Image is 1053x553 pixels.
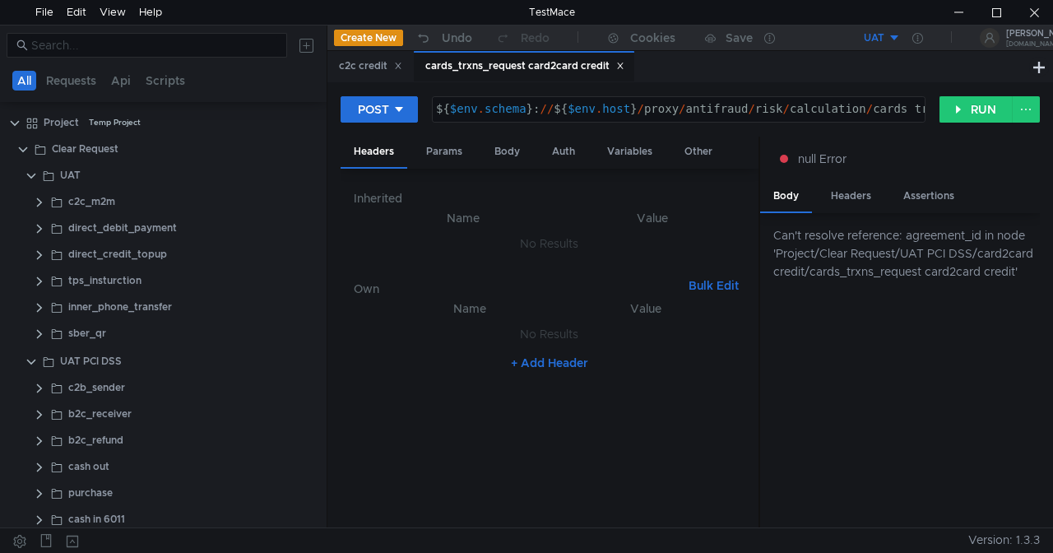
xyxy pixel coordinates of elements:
div: cash in 6011 [68,507,125,532]
div: Variables [594,137,666,167]
span: null Error [798,150,847,168]
button: Create New [334,30,403,46]
div: cash out [68,454,109,479]
button: All [12,71,36,91]
h6: Inherited [354,188,745,208]
th: Value [559,208,745,228]
button: Requests [41,71,101,91]
button: UAT [786,25,901,51]
div: Other [671,137,726,167]
div: tps_insturction [68,268,141,293]
div: Body [760,181,812,213]
div: Headers [341,137,407,169]
button: Api [106,71,136,91]
span: Version: 1.3.3 [968,528,1040,552]
div: Params [413,137,475,167]
button: + Add Header [504,353,595,373]
input: Search... [31,36,277,54]
div: Headers [818,181,884,211]
div: direct_debit_payment [68,216,177,240]
div: Can't resolve reference: agreement_id in node 'Project/Clear Request/UAT PCI DSS/card2card credit... [773,226,1040,281]
nz-embed-empty: No Results [520,327,578,342]
div: Temp Project [89,110,141,135]
th: Value [559,299,732,318]
div: sber_qr [68,321,106,346]
div: b2c_receiver [68,402,132,426]
th: Name [380,299,559,318]
div: Body [481,137,533,167]
th: Name [367,208,559,228]
button: Bulk Edit [682,276,745,295]
button: Undo [403,26,484,50]
button: RUN [939,96,1013,123]
div: Redo [521,28,550,48]
div: cards_trxns_request card2card credit [425,58,624,75]
div: Assertions [890,181,967,211]
h6: Own [354,279,682,299]
div: Clear Request [52,137,118,161]
div: Undo [442,28,472,48]
button: Scripts [141,71,190,91]
div: direct_credit_topup [68,242,167,267]
div: UAT [864,30,884,46]
button: Redo [484,26,561,50]
div: inner_phone_transfer [68,295,172,319]
div: c2b_sender [68,375,125,400]
div: Cookies [630,28,675,48]
div: c2c_m2m [68,189,115,214]
div: POST [358,100,389,118]
div: UAT PCI DSS [60,349,122,374]
div: UAT [60,163,81,188]
div: c2c credit [339,58,402,75]
div: Auth [539,137,588,167]
div: purchase [68,481,113,505]
button: POST [341,96,418,123]
div: Save [726,32,753,44]
div: b2c_refund [68,428,123,453]
div: Project [44,110,79,135]
nz-embed-empty: No Results [520,236,578,251]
